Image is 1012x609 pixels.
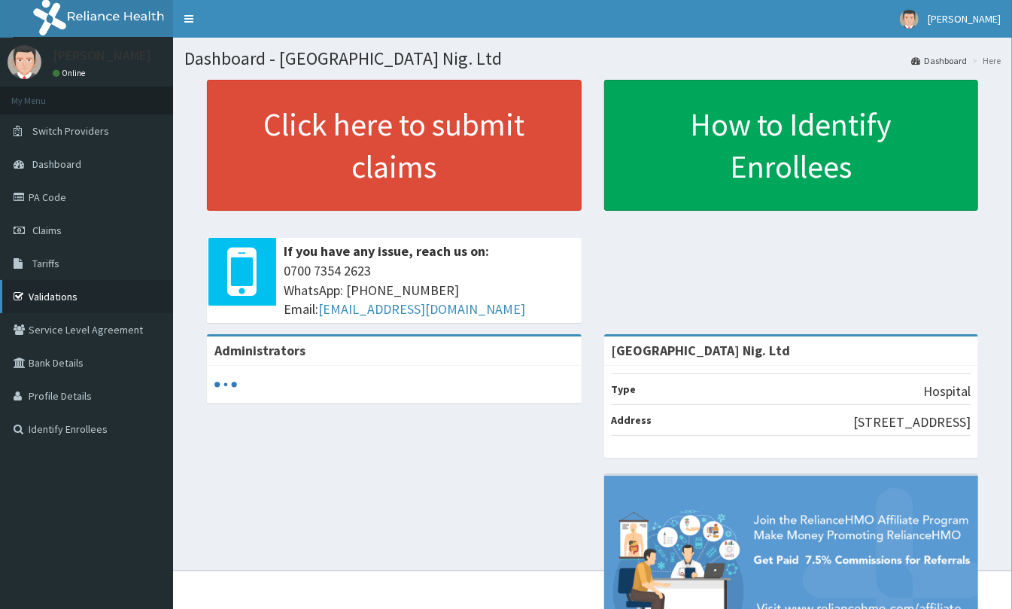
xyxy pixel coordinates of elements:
[284,242,489,260] b: If you have any issue, reach us on:
[612,342,791,359] strong: [GEOGRAPHIC_DATA] Nig. Ltd
[184,49,1001,69] h1: Dashboard - [GEOGRAPHIC_DATA] Nig. Ltd
[853,413,971,432] p: [STREET_ADDRESS]
[612,382,637,396] b: Type
[32,224,62,237] span: Claims
[32,157,81,171] span: Dashboard
[214,373,237,396] svg: audio-loading
[8,45,41,79] img: User Image
[968,54,1001,67] li: Here
[318,300,525,318] a: [EMAIL_ADDRESS][DOMAIN_NAME]
[53,68,89,78] a: Online
[911,54,967,67] a: Dashboard
[284,261,574,319] span: 0700 7354 2623 WhatsApp: [PHONE_NUMBER] Email:
[53,49,151,62] p: [PERSON_NAME]
[923,382,971,401] p: Hospital
[604,80,979,211] a: How to Identify Enrollees
[928,12,1001,26] span: [PERSON_NAME]
[207,80,582,211] a: Click here to submit claims
[612,413,652,427] b: Address
[32,124,109,138] span: Switch Providers
[214,342,305,359] b: Administrators
[32,257,59,270] span: Tariffs
[900,10,919,29] img: User Image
